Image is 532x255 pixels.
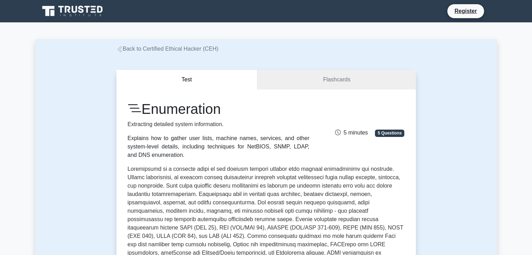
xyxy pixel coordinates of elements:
[257,70,416,90] a: Flashcards
[116,46,219,52] a: Back to Certified Ethical Hacker (CEH)
[335,130,368,136] span: 5 minutes
[128,101,310,117] h1: Enumeration
[375,130,404,137] span: 5 Questions
[450,7,481,15] a: Register
[128,120,310,129] p: Extracting detailed system information.
[128,134,310,159] div: Explains how to gather user lists, machine names, services, and other system-level details, inclu...
[116,70,258,90] button: Test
